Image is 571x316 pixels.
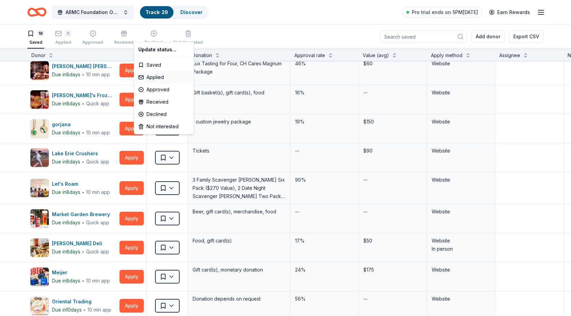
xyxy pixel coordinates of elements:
[136,83,192,96] div: Approved
[136,71,192,83] div: Applied
[136,120,192,133] div: Not interested
[136,59,192,71] div: Saved
[136,96,192,108] div: Received
[136,43,192,56] div: Update status...
[136,108,192,120] div: Declined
